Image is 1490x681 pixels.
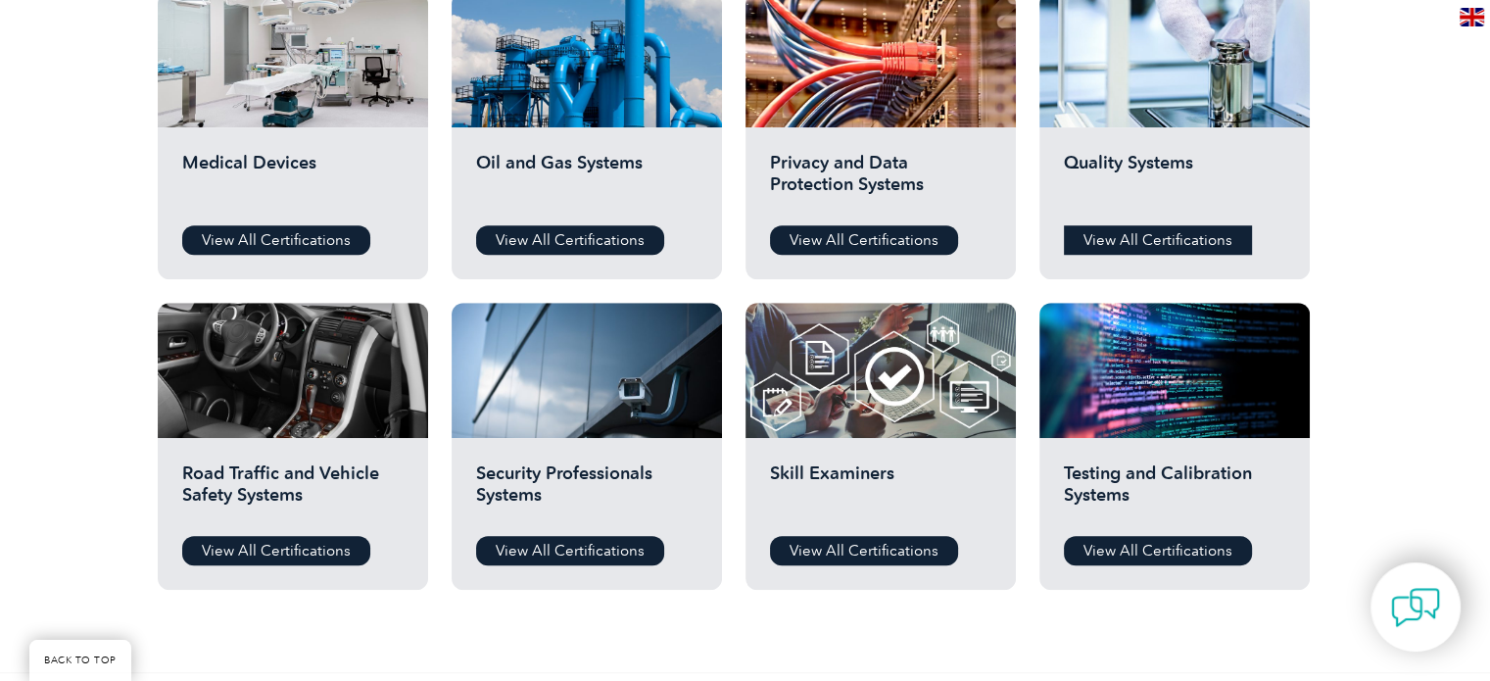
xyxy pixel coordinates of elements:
[476,225,664,255] a: View All Certifications
[476,152,697,211] h2: Oil and Gas Systems
[770,225,958,255] a: View All Certifications
[182,225,370,255] a: View All Certifications
[29,640,131,681] a: BACK TO TOP
[1064,462,1285,521] h2: Testing and Calibration Systems
[770,462,991,521] h2: Skill Examiners
[1391,583,1440,632] img: contact-chat.png
[182,536,370,565] a: View All Certifications
[1064,152,1285,211] h2: Quality Systems
[476,536,664,565] a: View All Certifications
[1064,536,1252,565] a: View All Certifications
[182,152,404,211] h2: Medical Devices
[476,462,697,521] h2: Security Professionals Systems
[1064,225,1252,255] a: View All Certifications
[770,536,958,565] a: View All Certifications
[182,462,404,521] h2: Road Traffic and Vehicle Safety Systems
[770,152,991,211] h2: Privacy and Data Protection Systems
[1460,8,1484,26] img: en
